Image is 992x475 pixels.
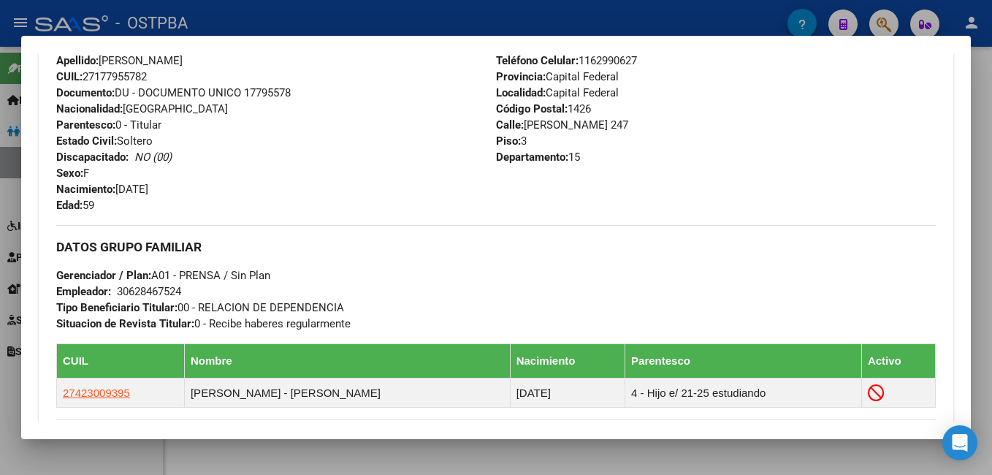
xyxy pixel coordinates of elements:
i: NO (00) [134,151,172,164]
th: Nombre [184,344,510,379]
strong: Parentesco: [56,118,115,132]
span: F [56,167,89,180]
span: 1162990627 [496,54,637,67]
th: CUIL [57,344,185,379]
th: Nacimiento [510,344,625,379]
span: 00 - RELACION DE DEPENDENCIA [56,301,344,314]
span: 27423009395 [63,387,130,399]
strong: Empleador: [56,285,111,298]
strong: Edad: [56,199,83,212]
h3: DATOS GRUPO FAMILIAR [56,239,936,255]
strong: Sexo: [56,167,83,180]
span: DU - DOCUMENTO UNICO 17795578 [56,86,291,99]
span: [PERSON_NAME] [56,54,183,67]
th: Activo [861,344,935,379]
strong: Departamento: [496,151,568,164]
strong: Calle: [496,118,524,132]
span: 15 [496,151,580,164]
span: 1426 [496,102,591,115]
div: 30628467524 [117,284,181,300]
strong: Piso: [496,134,521,148]
strong: Discapacitado: [56,151,129,164]
span: [GEOGRAPHIC_DATA] [56,102,228,115]
strong: Nacimiento: [56,183,115,196]
span: 59 [56,199,94,212]
strong: Teléfono Celular: [496,54,579,67]
span: 0 - Recibe haberes regularmente [56,317,351,330]
strong: Estado Civil: [56,134,117,148]
td: [DATE] [510,379,625,408]
span: Capital Federal [496,70,619,83]
span: 0 - Titular [56,118,161,132]
span: Capital Federal [496,86,619,99]
strong: Localidad: [496,86,546,99]
span: 27177955782 [56,70,147,83]
strong: Documento: [56,86,115,99]
strong: Nacionalidad: [56,102,123,115]
span: [PERSON_NAME] 247 [496,118,628,132]
strong: Código Postal: [496,102,568,115]
span: 3 [496,134,527,148]
strong: Gerenciador / Plan: [56,269,151,282]
div: Open Intercom Messenger [942,425,977,460]
td: 4 - Hijo e/ 21-25 estudiando [625,379,862,408]
strong: Tipo Beneficiario Titular: [56,301,178,314]
span: Soltero [56,134,153,148]
span: A01 - PRENSA / Sin Plan [56,269,270,282]
strong: Apellido: [56,54,99,67]
span: [DATE] [56,183,148,196]
strong: Situacion de Revista Titular: [56,317,194,330]
strong: CUIL: [56,70,83,83]
th: Parentesco [625,344,862,379]
strong: Provincia: [496,70,546,83]
td: [PERSON_NAME] - [PERSON_NAME] [184,379,510,408]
